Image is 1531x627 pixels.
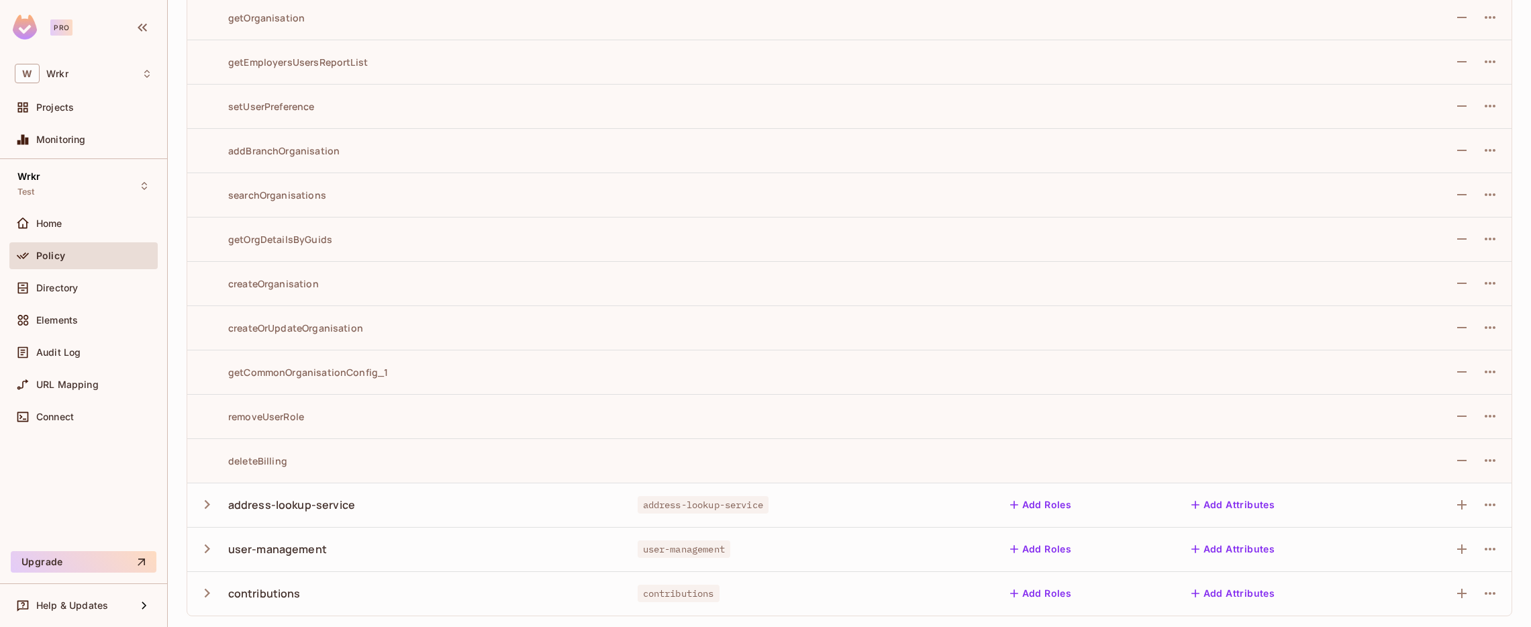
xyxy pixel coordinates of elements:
[198,454,287,467] div: deleteBilling
[1005,538,1077,560] button: Add Roles
[228,497,355,512] div: address-lookup-service
[36,412,74,422] span: Connect
[1186,538,1281,560] button: Add Attributes
[36,600,108,611] span: Help & Updates
[17,171,41,182] span: Wrkr
[36,102,74,113] span: Projects
[198,366,388,379] div: getCommonOrganisationConfig_1
[17,187,35,197] span: Test
[198,100,315,113] div: setUserPreference
[198,233,332,246] div: getOrgDetailsByGuids
[198,56,368,68] div: getEmployersUsersReportList
[198,11,305,24] div: getOrganisation
[228,542,327,557] div: user-management
[36,347,81,358] span: Audit Log
[50,19,72,36] div: Pro
[36,379,99,390] span: URL Mapping
[46,68,68,79] span: Workspace: Wrkr
[36,283,78,293] span: Directory
[36,250,65,261] span: Policy
[11,551,156,573] button: Upgrade
[638,496,769,514] span: address-lookup-service
[198,322,363,334] div: createOrUpdateOrganisation
[638,585,720,602] span: contributions
[13,15,37,40] img: SReyMgAAAABJRU5ErkJggg==
[198,144,340,157] div: addBranchOrganisation
[15,64,40,83] span: W
[638,540,730,558] span: user-management
[1005,494,1077,516] button: Add Roles
[1186,583,1281,604] button: Add Attributes
[228,586,301,601] div: contributions
[36,315,78,326] span: Elements
[36,134,86,145] span: Monitoring
[198,410,304,423] div: removeUserRole
[1005,583,1077,604] button: Add Roles
[36,218,62,229] span: Home
[198,277,319,290] div: createOrganisation
[1186,494,1281,516] button: Add Attributes
[198,189,326,201] div: searchOrganisations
